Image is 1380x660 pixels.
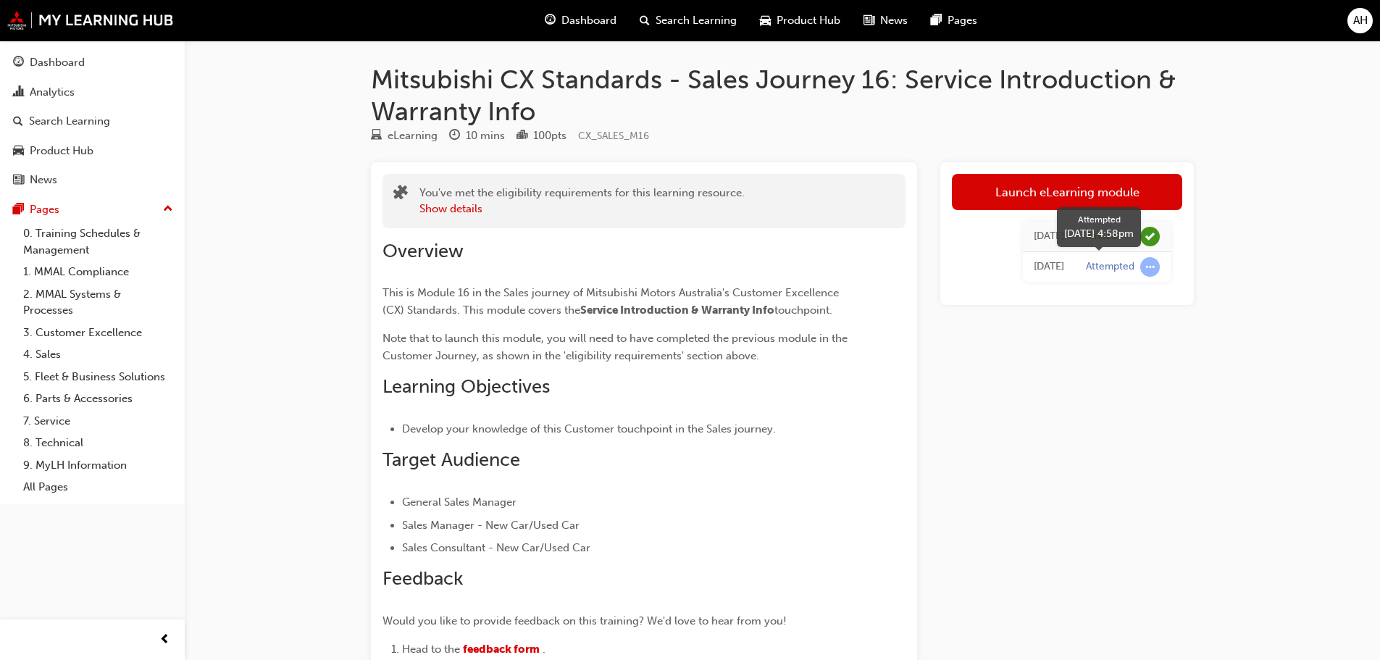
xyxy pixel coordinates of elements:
div: Mon Sep 29 2025 14:44:30 GMT+1000 (Australian Eastern Standard Time) [1034,228,1064,245]
span: search-icon [640,12,650,30]
div: Attempted [1086,260,1134,274]
span: learningRecordVerb_ATTEMPT-icon [1140,257,1160,277]
div: 10 mins [466,128,505,144]
span: Would you like to provide feedback on this training? We'd love to hear from you! [382,614,787,627]
span: Pages [948,12,977,29]
a: 6. Parts & Accessories [17,388,179,410]
span: chart-icon [13,86,24,99]
a: car-iconProduct Hub [748,6,852,35]
h1: Mitsubishi CX Standards - Sales Journey 16: Service Introduction & Warranty Info [371,64,1194,127]
span: This is Module 16 in the Sales journey of Mitsubishi Motors Australia's Customer Excellence (CX) ... [382,286,842,317]
span: AH [1353,12,1368,29]
button: Show details [419,201,482,217]
div: Analytics [30,84,75,101]
a: 0. Training Schedules & Management [17,222,179,261]
span: Overview [382,240,464,262]
div: [DATE] 4:58pm [1064,226,1134,241]
a: 2. MMAL Systems & Processes [17,283,179,322]
a: 4. Sales [17,343,179,366]
div: You've met the eligibility requirements for this learning resource. [419,185,745,217]
img: mmal [7,11,174,30]
span: Search Learning [656,12,737,29]
a: 1. MMAL Compliance [17,261,179,283]
a: Launch eLearning module [952,174,1182,210]
a: 3. Customer Excellence [17,322,179,344]
span: touchpoint. [774,304,832,317]
a: feedback form [463,643,540,656]
span: puzzle-icon [393,186,408,203]
button: DashboardAnalyticsSearch LearningProduct HubNews [6,46,179,196]
button: Pages [6,196,179,223]
a: Analytics [6,79,179,106]
span: news-icon [863,12,874,30]
div: Points [517,127,566,145]
span: news-icon [13,174,24,187]
a: Search Learning [6,108,179,135]
span: learningRecordVerb_PASS-icon [1140,227,1160,246]
span: pages-icon [13,204,24,217]
a: search-iconSearch Learning [628,6,748,35]
span: prev-icon [159,631,170,649]
div: Attempted [1064,213,1134,226]
span: Develop your knowledge of this Customer touchpoint in the Sales journey. [402,422,776,435]
a: Dashboard [6,49,179,76]
a: News [6,167,179,193]
div: News [30,172,57,188]
a: 5. Fleet & Business Solutions [17,366,179,388]
span: General Sales Manager [402,496,517,509]
a: All Pages [17,476,179,498]
span: search-icon [13,115,23,128]
span: Head to the [402,643,460,656]
div: Product Hub [30,143,93,159]
span: Product Hub [777,12,840,29]
span: Learning Objectives [382,375,550,398]
div: Dashboard [30,54,85,71]
a: 8. Technical [17,432,179,454]
div: eLearning [388,128,438,144]
a: guage-iconDashboard [533,6,628,35]
a: news-iconNews [852,6,919,35]
span: Learning resource code [578,130,649,142]
div: Duration [449,127,505,145]
span: pages-icon [931,12,942,30]
a: 7. Service [17,410,179,433]
div: 100 pts [533,128,566,144]
button: AH [1347,8,1373,33]
span: car-icon [13,145,24,158]
span: car-icon [760,12,771,30]
span: clock-icon [449,130,460,143]
span: guage-icon [545,12,556,30]
span: Sales Consultant - New Car/Used Car [402,541,590,554]
span: learningResourceType_ELEARNING-icon [371,130,382,143]
div: Type [371,127,438,145]
span: News [880,12,908,29]
span: Target Audience [382,448,520,471]
span: Service Introduction & Warranty Info [580,304,774,317]
span: up-icon [163,200,173,219]
div: Thu Sep 25 2025 16:58:06 GMT+1000 (Australian Eastern Standard Time) [1034,259,1064,275]
a: Product Hub [6,138,179,164]
span: podium-icon [517,130,527,143]
span: . [543,643,545,656]
span: guage-icon [13,57,24,70]
span: Note that to launch this module, you will need to have completed the previous module in the Custo... [382,332,850,362]
a: pages-iconPages [919,6,989,35]
div: Pages [30,201,59,218]
span: Feedback [382,567,463,590]
span: Sales Manager - New Car/Used Car [402,519,580,532]
a: 9. MyLH Information [17,454,179,477]
div: Search Learning [29,113,110,130]
span: Dashboard [561,12,616,29]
